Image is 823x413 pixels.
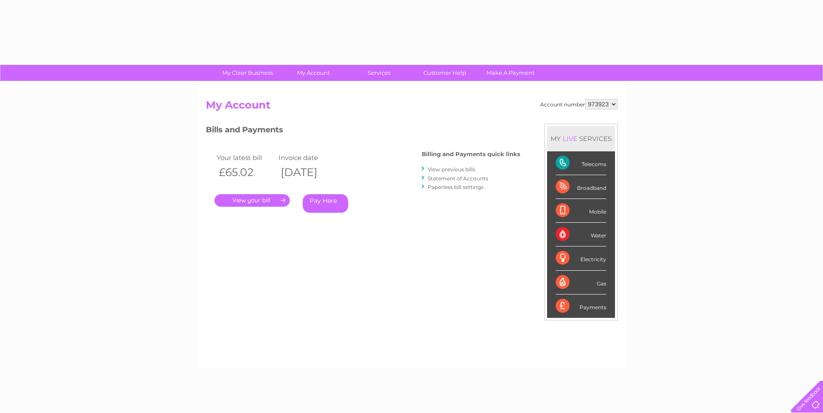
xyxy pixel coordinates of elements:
div: Payments [556,295,606,318]
div: Mobile [556,199,606,223]
th: [DATE] [276,163,339,181]
a: Make A Payment [475,65,546,81]
td: Invoice date [276,152,339,163]
a: My Account [278,65,349,81]
a: Pay Here [303,194,348,213]
a: Customer Help [409,65,480,81]
div: Electricity [556,247,606,270]
a: . [215,194,290,207]
th: £65.02 [215,163,277,181]
div: Account number [540,99,618,109]
td: Your latest bill [215,152,277,163]
div: Water [556,223,606,247]
a: Statement of Accounts [428,175,488,182]
div: Gas [556,271,606,295]
h4: Billing and Payments quick links [422,151,520,157]
div: Broadband [556,175,606,199]
div: MY SERVICES [547,126,615,151]
a: My Clear Business [212,65,283,81]
div: LIVE [561,134,579,143]
a: Paperless bill settings [428,184,484,190]
a: Services [343,65,415,81]
h2: My Account [206,99,618,115]
div: Telecoms [556,151,606,175]
h3: Bills and Payments [206,124,520,139]
a: View previous bills [428,166,475,173]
